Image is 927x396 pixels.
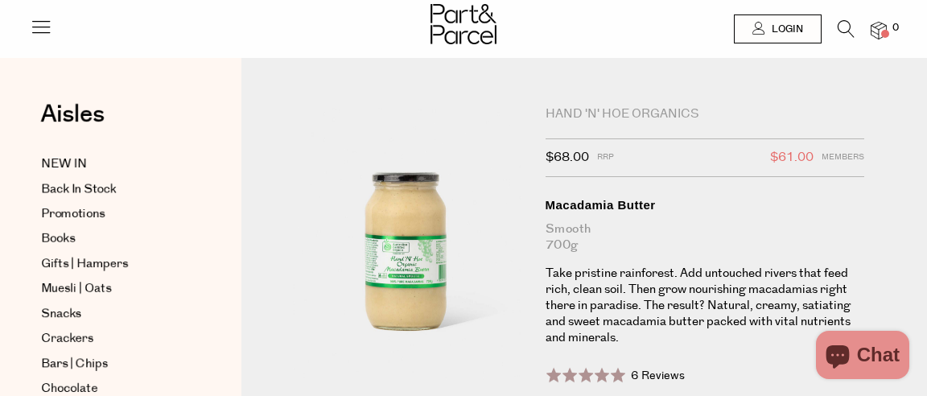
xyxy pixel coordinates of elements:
span: RRP [597,147,614,168]
a: NEW IN [41,155,187,174]
span: Aisles [40,97,105,132]
div: Macadamia Butter [546,197,864,213]
span: NEW IN [41,155,87,174]
a: Books [41,229,187,249]
span: Books [41,229,75,249]
a: Bars | Chips [41,354,187,373]
span: 0 [888,21,903,35]
span: $61.00 [770,147,814,168]
a: Crackers [41,329,187,349]
img: Part&Parcel [431,4,496,44]
a: Promotions [41,204,187,224]
div: Smooth 700g [546,221,864,254]
span: $68.00 [546,147,589,168]
div: Hand 'n' Hoe Organics [546,106,864,122]
span: 6 Reviews [631,368,685,384]
a: Snacks [41,304,187,324]
span: Snacks [41,304,81,324]
span: Back In Stock [41,179,117,199]
span: Crackers [41,329,93,349]
a: Aisles [40,102,105,142]
a: Back In Stock [41,179,187,199]
a: Gifts | Hampers [41,254,187,274]
a: 0 [871,22,887,39]
span: Muesli | Oats [41,279,111,299]
span: Bars | Chips [41,354,108,373]
p: Take pristine rainforest. Add untouched rivers that feed rich, clean soil. Then grow nourishing m... [546,266,864,346]
span: Members [822,147,864,168]
span: Login [768,23,803,36]
a: Login [734,14,822,43]
span: Promotions [41,204,105,224]
inbox-online-store-chat: Shopify online store chat [811,331,914,383]
a: Muesli | Oats [41,279,187,299]
span: Gifts | Hampers [41,254,128,274]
